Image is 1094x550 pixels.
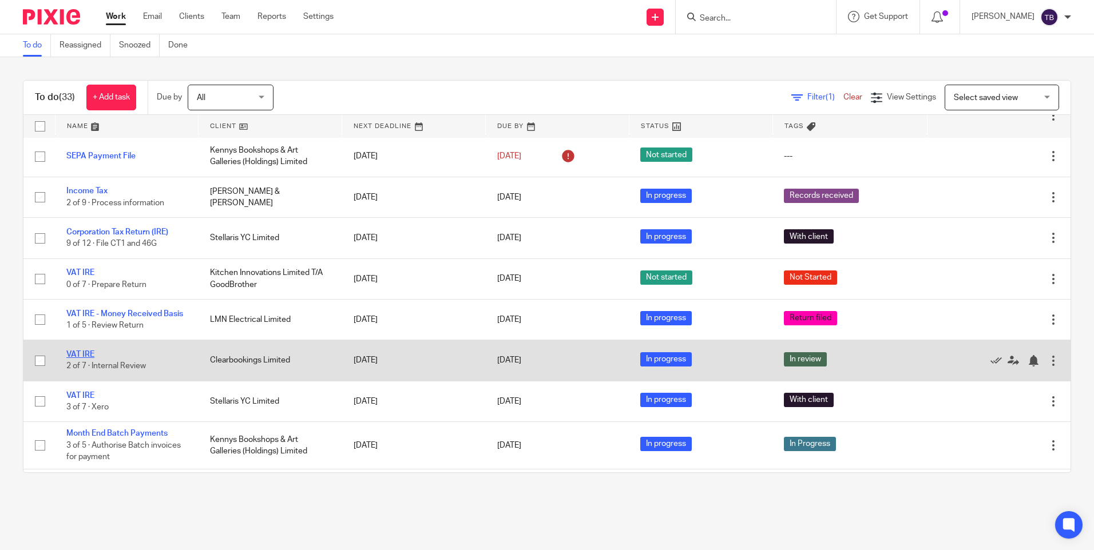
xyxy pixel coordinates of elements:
span: [DATE] [497,275,521,283]
span: Return filed [784,311,837,325]
span: [DATE] [497,356,521,364]
span: [DATE] [497,316,521,324]
span: 9 of 12 · File CT1 and 46G [66,240,157,248]
td: [DATE] [342,299,486,340]
span: All [197,94,205,102]
div: --- [784,150,915,162]
td: Stellaris YC Limited [199,218,342,258]
a: + Add task [86,85,136,110]
span: Not started [640,270,692,285]
a: To do [23,34,51,57]
a: Mark as done [990,354,1008,366]
td: [DATE] [342,177,486,217]
a: Email [143,11,162,22]
a: VAT IRE - Money Received Basis [66,310,183,318]
a: Clients [179,11,204,22]
span: In progress [640,437,692,451]
img: Pixie [23,9,80,25]
span: [DATE] [497,397,521,405]
span: [DATE] [497,152,521,160]
td: [PERSON_NAME] & [PERSON_NAME] [199,177,342,217]
span: [DATE] [497,441,521,449]
a: Settings [303,11,334,22]
img: svg%3E [1040,8,1059,26]
td: [DATE] [342,218,486,258]
span: In progress [640,393,692,407]
td: [DATE] [342,422,486,469]
input: Search [699,14,802,24]
span: 2 of 7 · Internal Review [66,362,146,370]
td: LMN Electrical Limited [199,299,342,340]
span: 3 of 7 · Xero [66,403,109,411]
td: [DATE] [342,340,486,381]
td: [DATE] [342,258,486,299]
span: In progress [640,311,692,325]
a: VAT IRE [66,269,94,277]
span: (1) [826,93,835,101]
td: [DATE] [342,469,486,509]
a: Income Tax [66,187,108,195]
span: Select saved view [954,94,1018,102]
a: VAT IRE [66,392,94,400]
span: 1 of 5 · Review Return [66,321,144,329]
span: [DATE] [497,234,521,242]
span: With client [784,229,834,244]
span: With client [784,393,834,407]
span: In progress [640,189,692,203]
span: 0 of 7 · Prepare Return [66,281,146,289]
span: Tags [784,123,804,129]
span: Get Support [864,13,908,21]
p: Due by [157,91,182,103]
a: Clear [843,93,862,101]
td: Kennys Bookshops & Art Galleries (Holdings) Limited [199,136,342,177]
td: Clearbookings Limited [199,340,342,381]
a: Month End Batch Payments [66,429,168,437]
h1: To do [35,91,75,103]
a: Reassigned [60,34,110,57]
td: Mocha Mania Limited T/A Bluestar Coffee [199,469,342,509]
span: Records received [784,189,859,203]
a: Corporation Tax Return (IRE) [66,228,168,236]
td: [DATE] [342,381,486,421]
td: Kennys Bookshops & Art Galleries (Holdings) Limited [199,422,342,469]
td: [DATE] [342,136,486,177]
span: View Settings [887,93,936,101]
span: In progress [640,352,692,366]
a: VAT IRE [66,350,94,358]
td: Kitchen Innovations Limited T/A GoodBrother [199,258,342,299]
span: In review [784,352,827,366]
span: [DATE] [497,193,521,201]
span: 2 of 9 · Process information [66,199,164,207]
a: Done [168,34,196,57]
td: Stellaris YC Limited [199,381,342,421]
span: In Progress [784,437,836,451]
span: 3 of 5 · Authorise Batch invoices for payment [66,441,181,461]
span: In progress [640,229,692,244]
a: SEPA Payment File [66,152,136,160]
span: Not started [640,148,692,162]
span: Not Started [784,270,837,285]
a: Team [221,11,240,22]
p: [PERSON_NAME] [972,11,1034,22]
a: Reports [257,11,286,22]
a: Work [106,11,126,22]
span: Filter [807,93,843,101]
a: Snoozed [119,34,160,57]
span: (33) [59,93,75,102]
